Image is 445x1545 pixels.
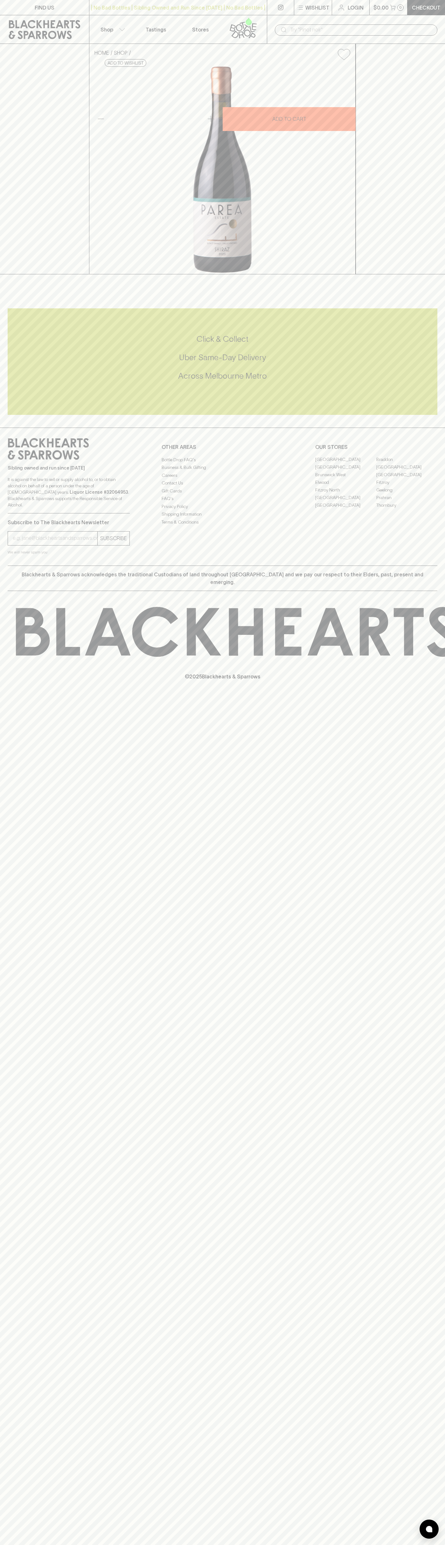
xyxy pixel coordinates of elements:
p: It is against the law to sell or supply alcohol to, or to obtain alcohol on behalf of a person un... [8,476,130,508]
a: Fitzroy [376,479,437,486]
a: Brunswick West [315,471,376,479]
a: HOME [94,50,109,56]
a: [GEOGRAPHIC_DATA] [376,464,437,471]
p: $0.00 [373,4,389,11]
a: [GEOGRAPHIC_DATA] [315,502,376,509]
input: e.g. jane@blackheartsandsparrows.com.au [13,533,97,543]
a: Shipping Information [162,511,284,518]
p: OUR STORES [315,443,437,451]
p: We will never spam you [8,549,130,555]
a: Prahran [376,494,437,502]
button: ADD TO CART [223,107,356,131]
a: FAQ's [162,495,284,503]
a: Geelong [376,486,437,494]
p: Blackhearts & Sparrows acknowledges the traditional Custodians of land throughout [GEOGRAPHIC_DAT... [12,571,433,586]
p: Checkout [412,4,441,11]
a: Business & Bulk Gifting [162,464,284,471]
a: [GEOGRAPHIC_DATA] [315,456,376,464]
a: [GEOGRAPHIC_DATA] [376,471,437,479]
p: Stores [192,26,209,33]
a: Bottle Drop FAQ's [162,456,284,464]
a: Contact Us [162,479,284,487]
a: Gift Cards [162,487,284,495]
button: Shop [89,15,134,44]
p: Login [348,4,364,11]
a: Privacy Policy [162,503,284,510]
a: Braddon [376,456,437,464]
a: Elwood [315,479,376,486]
p: ADD TO CART [272,115,306,123]
h5: Click & Collect [8,334,437,344]
h5: Uber Same-Day Delivery [8,352,437,363]
img: 41422.png [89,65,355,274]
p: Subscribe to The Blackhearts Newsletter [8,518,130,526]
strong: Liquor License #32064953 [70,490,128,495]
p: Sibling owned and run since [DATE] [8,465,130,471]
p: SUBSCRIBE [100,534,127,542]
div: Call to action block [8,308,437,415]
h5: Across Melbourne Metro [8,371,437,381]
p: Tastings [146,26,166,33]
p: OTHER AREAS [162,443,284,451]
a: Thornbury [376,502,437,509]
p: Shop [101,26,113,33]
img: bubble-icon [426,1526,432,1532]
a: Fitzroy North [315,486,376,494]
a: [GEOGRAPHIC_DATA] [315,494,376,502]
p: 0 [399,6,402,9]
a: Careers [162,471,284,479]
a: [GEOGRAPHIC_DATA] [315,464,376,471]
p: Wishlist [305,4,330,11]
a: SHOP [114,50,128,56]
p: FIND US [35,4,54,11]
button: SUBSCRIBE [98,532,129,545]
input: Try "Pinot noir" [290,25,432,35]
a: Stores [178,15,223,44]
button: Add to wishlist [335,46,353,63]
button: Add to wishlist [105,59,146,67]
a: Terms & Conditions [162,518,284,526]
a: Tastings [134,15,178,44]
